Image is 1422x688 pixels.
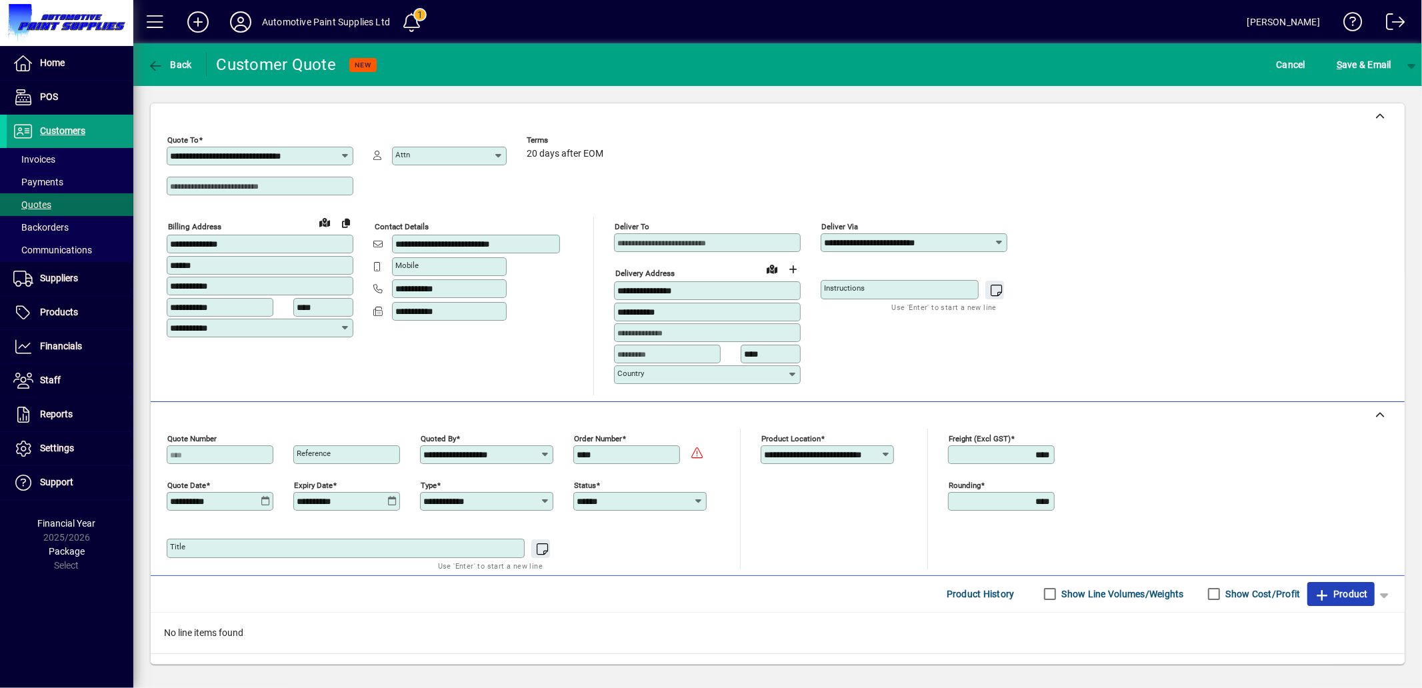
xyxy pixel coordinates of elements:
[7,262,133,295] a: Suppliers
[395,150,410,159] mat-label: Attn
[355,61,371,69] span: NEW
[170,542,185,551] mat-label: Title
[13,222,69,233] span: Backorders
[262,11,390,33] div: Automotive Paint Supplies Ltd
[1314,583,1368,605] span: Product
[7,239,133,261] a: Communications
[892,299,997,315] mat-hint: Use 'Enter' to start a new line
[7,296,133,329] a: Products
[421,433,456,443] mat-label: Quoted by
[7,330,133,363] a: Financials
[297,449,331,458] mat-label: Reference
[7,432,133,465] a: Settings
[941,582,1020,606] button: Product History
[615,222,649,231] mat-label: Deliver To
[13,154,55,165] span: Invoices
[40,341,82,351] span: Financials
[177,10,219,34] button: Add
[947,583,1015,605] span: Product History
[527,136,607,145] span: Terms
[40,477,73,487] span: Support
[7,47,133,80] a: Home
[7,398,133,431] a: Reports
[1333,3,1363,46] a: Knowledge Base
[335,212,357,233] button: Copy to Delivery address
[395,261,419,270] mat-label: Mobile
[1277,54,1306,75] span: Cancel
[40,307,78,317] span: Products
[821,222,858,231] mat-label: Deliver via
[824,283,865,293] mat-label: Instructions
[1337,59,1342,70] span: S
[1307,582,1375,606] button: Product
[761,433,821,443] mat-label: Product location
[761,258,783,279] a: View on map
[1273,53,1309,77] button: Cancel
[314,211,335,233] a: View on map
[40,273,78,283] span: Suppliers
[167,135,199,145] mat-label: Quote To
[40,91,58,102] span: POS
[40,409,73,419] span: Reports
[151,613,1405,653] div: No line items found
[7,171,133,193] a: Payments
[38,518,96,529] span: Financial Year
[167,433,217,443] mat-label: Quote number
[7,364,133,397] a: Staff
[40,57,65,68] span: Home
[1247,11,1320,33] div: [PERSON_NAME]
[40,443,74,453] span: Settings
[217,54,337,75] div: Customer Quote
[13,245,92,255] span: Communications
[7,466,133,499] a: Support
[1330,53,1398,77] button: Save & Email
[1337,54,1391,75] span: ave & Email
[147,59,192,70] span: Back
[133,53,207,77] app-page-header-button: Back
[1376,3,1405,46] a: Logout
[219,10,262,34] button: Profile
[294,480,333,489] mat-label: Expiry date
[574,433,622,443] mat-label: Order number
[7,148,133,171] a: Invoices
[1223,587,1301,601] label: Show Cost/Profit
[13,177,63,187] span: Payments
[421,480,437,489] mat-label: Type
[527,149,603,159] span: 20 days after EOM
[7,216,133,239] a: Backorders
[49,546,85,557] span: Package
[949,433,1011,443] mat-label: Freight (excl GST)
[574,480,596,489] mat-label: Status
[40,375,61,385] span: Staff
[783,259,804,280] button: Choose address
[167,480,206,489] mat-label: Quote date
[7,193,133,216] a: Quotes
[617,369,644,378] mat-label: Country
[40,125,85,136] span: Customers
[438,558,543,573] mat-hint: Use 'Enter' to start a new line
[13,199,51,210] span: Quotes
[949,480,981,489] mat-label: Rounding
[7,81,133,114] a: POS
[144,53,195,77] button: Back
[1059,587,1184,601] label: Show Line Volumes/Weights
